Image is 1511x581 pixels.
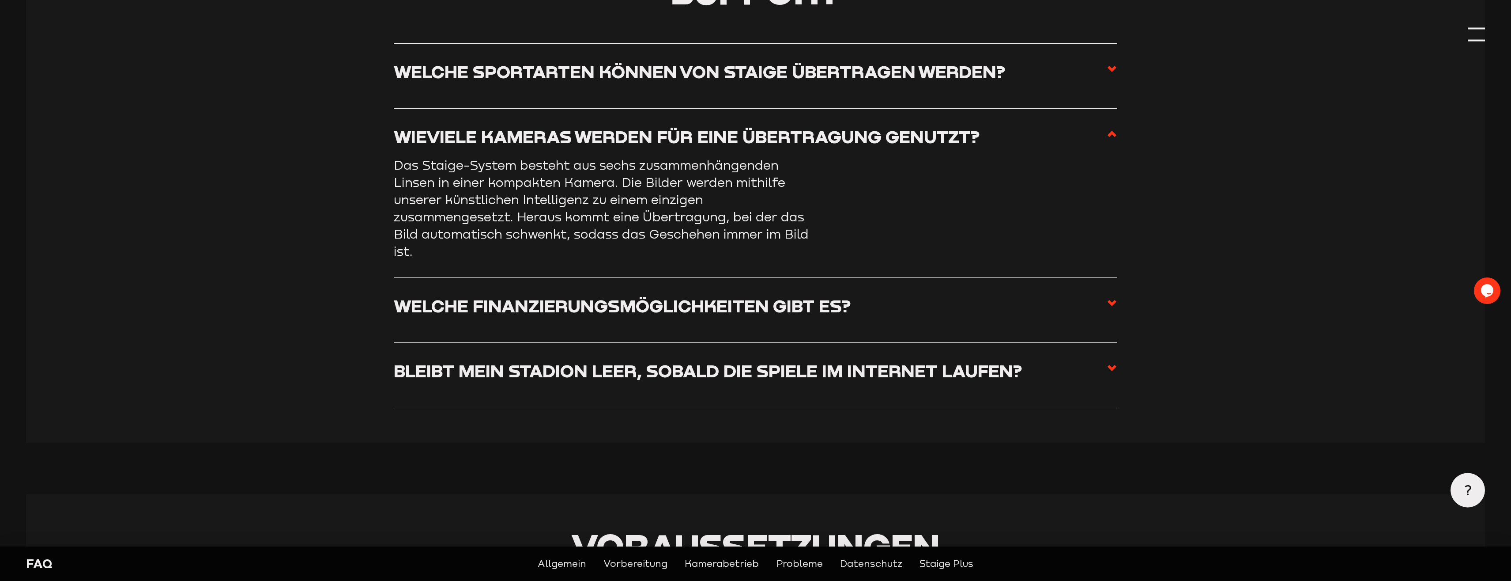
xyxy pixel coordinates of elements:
[26,555,381,572] div: FAQ
[1474,277,1502,304] iframe: chat widget
[394,61,1005,83] h3: Welche Sportarten können von Staige übertragen werden?
[394,360,1022,382] h3: Bleibt mein Stadion leer, sobald die Spiele im Internet laufen?
[603,556,667,571] a: Vorbereitung
[538,556,586,571] a: Allgemein
[571,525,940,568] span: Voraussetzungen
[394,126,980,148] h3: Wieviele Kameras werden für eine Übertragung genutzt?
[776,556,823,571] a: Probleme
[840,556,902,571] a: Datenschutz
[394,158,809,259] span: Das Staige-System besteht aus sechs zusammenhängenden Linsen in einer kompakten Kamera. Die Bilde...
[685,556,759,571] a: Kamerabetrieb
[919,556,973,571] a: Staige Plus
[394,295,851,317] h3: Welche Finanzierungsmöglichkeiten gibt es?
